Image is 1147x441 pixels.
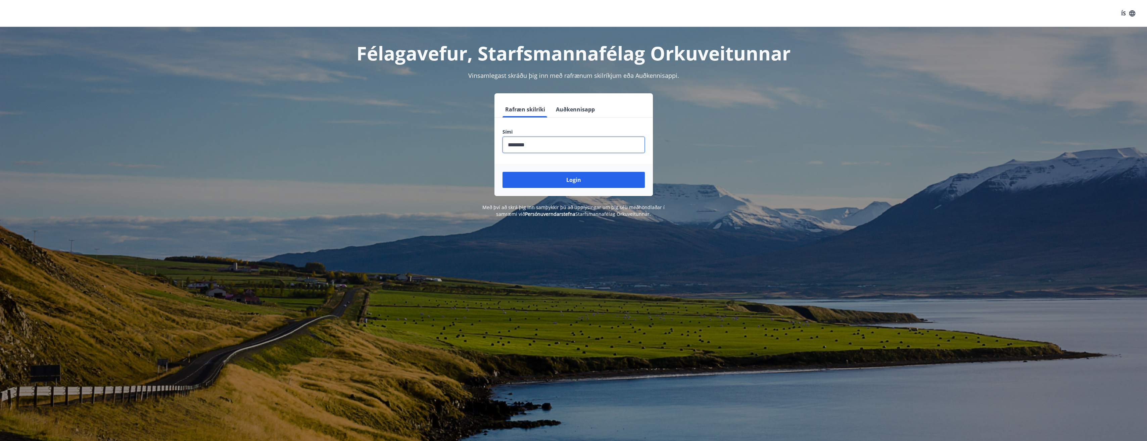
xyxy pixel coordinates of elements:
button: Auðkennisapp [553,101,598,117]
span: Með því að skrá þig inn samþykkir þú að upplýsingar um þig séu meðhöndlaðar í samræmi við Starfsm... [482,204,665,217]
button: Login [503,172,645,188]
button: Rafræn skilríki [503,101,548,117]
label: Sími [503,129,645,135]
a: Persónuverndarstefna [525,211,575,217]
h1: Félagavefur, Starfsmannafélag Orkuveitunnar [340,40,807,66]
span: Vinsamlegast skráðu þig inn með rafrænum skilríkjum eða Auðkennisappi. [468,71,679,80]
button: ÍS [1117,7,1139,19]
